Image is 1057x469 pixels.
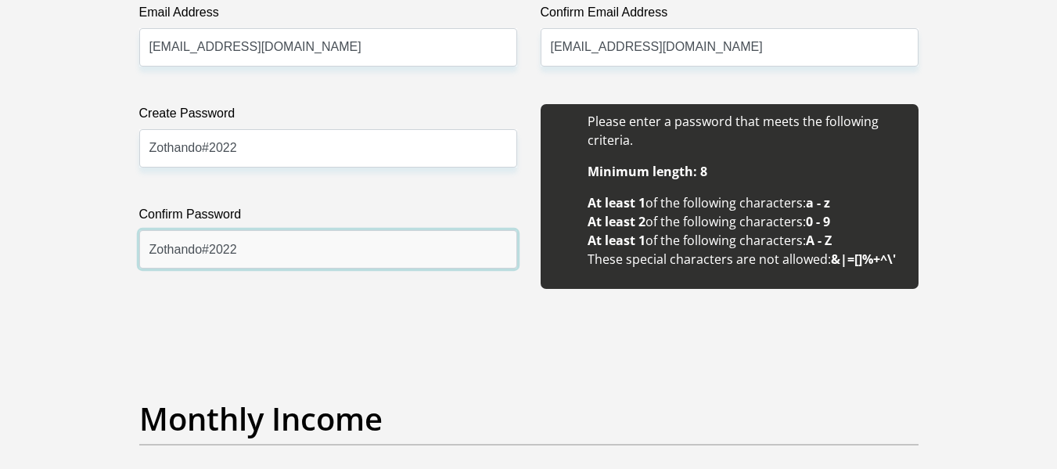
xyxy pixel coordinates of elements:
label: Email Address [139,3,517,28]
li: of the following characters: [588,231,903,250]
b: 0 - 9 [806,213,830,230]
label: Create Password [139,104,517,129]
h2: Monthly Income [139,400,919,438]
li: These special characters are not allowed: [588,250,903,269]
b: At least 2 [588,213,645,230]
input: Confirm Email Address [541,28,919,67]
b: &|=[]%+^\' [831,251,896,268]
b: a - z [806,194,830,211]
input: Confirm Password [139,230,517,269]
li: Please enter a password that meets the following criteria. [588,112,903,150]
li: of the following characters: [588,212,903,231]
input: Create Password [139,129,517,168]
b: At least 1 [588,232,645,249]
label: Confirm Password [139,205,517,230]
input: Email Address [139,28,517,67]
b: At least 1 [588,194,645,211]
b: Minimum length: 8 [588,163,707,180]
label: Confirm Email Address [541,3,919,28]
li: of the following characters: [588,193,903,212]
b: A - Z [806,232,832,249]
